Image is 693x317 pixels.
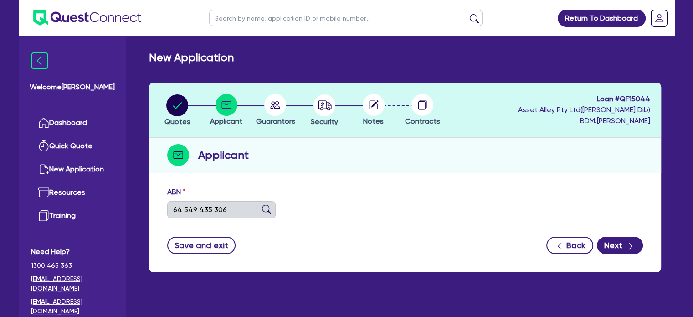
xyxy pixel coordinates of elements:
button: Security [310,94,339,128]
img: quest-connect-logo-blue [33,10,141,26]
span: Security [311,117,338,126]
span: Quotes [164,117,190,126]
span: Contracts [405,117,440,125]
a: Return To Dashboard [558,10,646,27]
span: Guarantors [256,117,295,125]
h2: Applicant [198,147,249,163]
img: quick-quote [38,140,49,151]
button: Save and exit [167,237,236,254]
span: Asset Alley Pty Ltd ( [PERSON_NAME] Dib ) [518,105,650,114]
a: Training [31,204,113,228]
button: Quotes [164,94,191,128]
span: Notes [363,117,384,125]
a: Dashboard [31,111,113,135]
img: abn-lookup icon [262,205,271,214]
span: Loan # QF15044 [518,94,650,104]
span: Need Help? [31,246,113,257]
a: [EMAIL_ADDRESS][DOMAIN_NAME] [31,297,113,316]
a: Resources [31,181,113,204]
span: BDM: [PERSON_NAME] [518,115,650,126]
a: Quick Quote [31,135,113,158]
img: icon-menu-close [31,52,48,69]
h2: New Application [149,51,234,64]
img: resources [38,187,49,198]
span: 1300 465 363 [31,261,113,270]
img: new-application [38,164,49,175]
a: New Application [31,158,113,181]
span: Welcome [PERSON_NAME] [30,82,115,93]
button: Next [597,237,643,254]
label: ABN [167,187,185,197]
img: step-icon [167,144,189,166]
a: [EMAIL_ADDRESS][DOMAIN_NAME] [31,274,113,293]
button: Back [546,237,593,254]
a: Dropdown toggle [647,6,671,30]
input: Search by name, application ID or mobile number... [209,10,483,26]
span: Applicant [210,117,242,125]
img: training [38,210,49,221]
